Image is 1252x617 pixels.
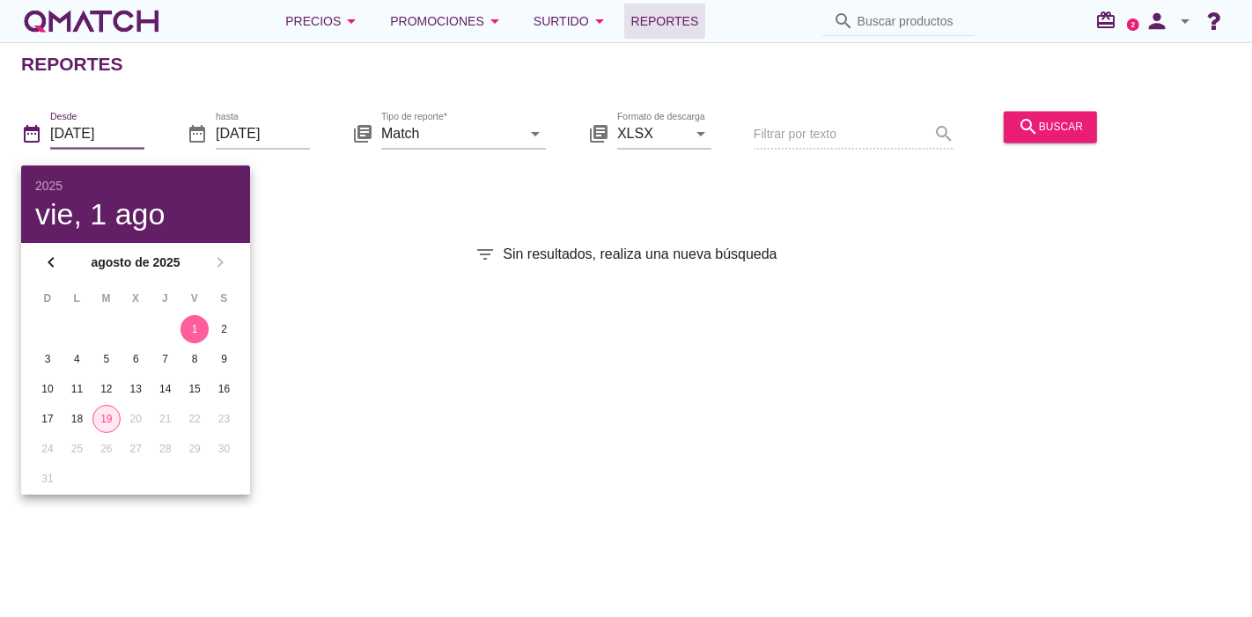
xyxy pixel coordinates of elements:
[33,375,62,403] button: 10
[525,123,546,144] i: arrow_drop_down
[151,381,180,397] div: 14
[151,345,180,373] button: 7
[1139,9,1175,33] i: person
[210,381,239,397] div: 16
[180,381,209,397] div: 15
[210,345,239,373] button: 9
[33,345,62,373] button: 3
[210,351,239,367] div: 9
[210,375,239,403] button: 16
[21,123,42,144] i: date_range
[624,4,706,39] a: Reportes
[180,315,209,343] button: 1
[122,381,150,397] div: 13
[50,120,144,148] input: Desde
[21,50,123,78] h2: Reportes
[92,345,121,373] button: 5
[122,345,150,373] button: 6
[180,283,208,313] th: V
[35,199,236,229] div: vie, 1 ago
[1018,116,1083,137] div: buscar
[210,283,238,313] th: S
[33,405,62,433] button: 17
[210,315,239,343] button: 2
[285,11,362,32] div: Precios
[151,351,180,367] div: 7
[63,381,91,397] div: 11
[617,120,687,148] input: Formato de descarga
[187,123,208,144] i: date_range
[271,4,376,39] button: Precios
[589,11,610,32] i: arrow_drop_down
[92,351,121,367] div: 5
[376,4,519,39] button: Promociones
[631,11,699,32] span: Reportes
[33,283,61,313] th: D
[67,253,204,272] strong: agosto de 2025
[341,11,362,32] i: arrow_drop_down
[63,411,91,427] div: 18
[92,405,121,433] button: 19
[1131,20,1136,28] text: 2
[93,411,120,427] div: 19
[151,283,179,313] th: J
[519,4,624,39] button: Surtido
[122,375,150,403] button: 13
[33,411,62,427] div: 17
[210,321,239,337] div: 2
[690,123,711,144] i: arrow_drop_down
[180,351,209,367] div: 8
[92,381,121,397] div: 12
[33,351,62,367] div: 3
[352,123,373,144] i: library_books
[151,375,180,403] button: 14
[180,321,209,337] div: 1
[1095,10,1123,31] i: redeem
[35,180,236,192] div: 2025
[216,120,310,148] input: hasta
[1127,18,1139,31] a: 2
[122,283,149,313] th: X
[63,375,91,403] button: 11
[588,123,609,144] i: library_books
[180,375,209,403] button: 15
[484,11,505,32] i: arrow_drop_down
[381,120,521,148] input: Tipo de reporte*
[1175,11,1196,32] i: arrow_drop_down
[475,244,496,265] i: filter_list
[63,351,91,367] div: 4
[858,7,965,35] input: Buscar productos
[41,252,62,273] i: chevron_left
[63,283,90,313] th: L
[33,381,62,397] div: 10
[122,351,150,367] div: 6
[1004,111,1097,143] button: buscar
[63,405,91,433] button: 18
[390,11,505,32] div: Promociones
[92,283,120,313] th: M
[180,345,209,373] button: 8
[503,244,777,265] span: Sin resultados, realiza una nueva búsqueda
[21,4,162,39] a: white-qmatch-logo
[63,345,91,373] button: 4
[92,375,121,403] button: 12
[534,11,610,32] div: Surtido
[833,11,854,32] i: search
[1018,116,1039,137] i: search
